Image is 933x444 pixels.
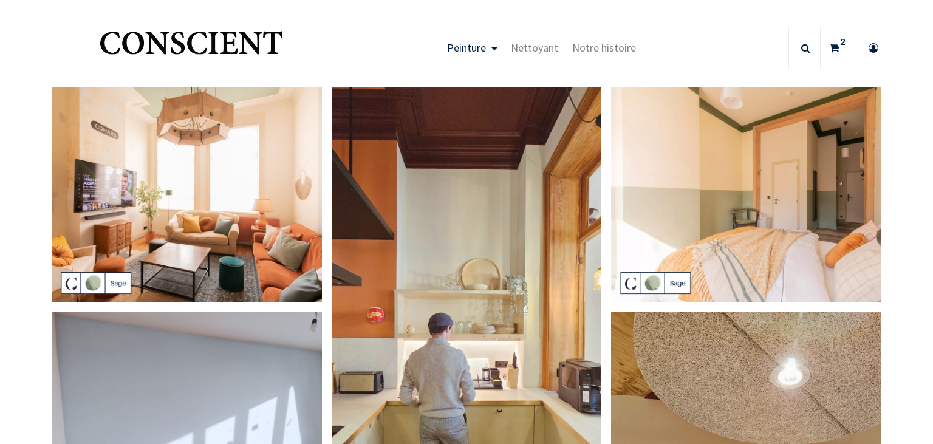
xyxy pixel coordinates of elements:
[97,24,285,72] a: Logo of Conscient
[611,87,881,303] img: peinture vert sauge
[97,24,285,72] img: Conscient
[572,41,636,55] span: Notre histoire
[821,27,855,69] a: 2
[511,41,558,55] span: Nettoyant
[440,27,504,69] a: Peinture
[52,87,322,303] img: peinture vert sauge
[447,41,486,55] span: Peinture
[837,36,849,48] sup: 2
